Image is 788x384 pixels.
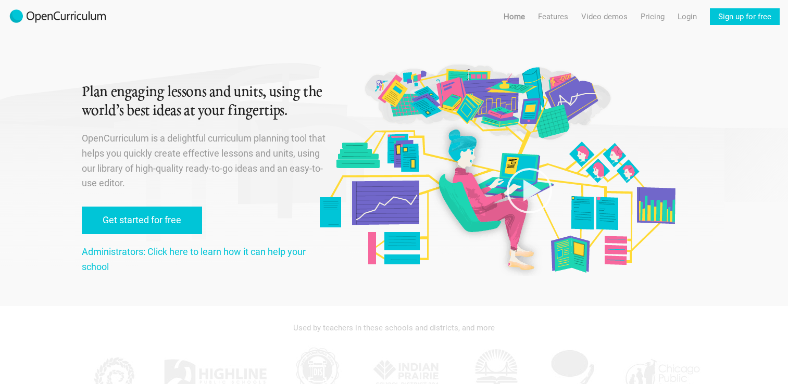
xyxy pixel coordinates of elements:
a: Home [504,8,525,25]
a: Pricing [641,8,665,25]
a: Sign up for free [710,8,780,25]
a: Features [538,8,568,25]
h1: Plan engaging lessons and units, using the world’s best ideas at your fingertips. [82,83,328,121]
img: Original illustration by Malisa Suchanya, Oakland, CA (malisasuchanya.com) [316,62,678,276]
a: Administrators: Click here to learn how it can help your school [82,246,306,272]
p: OpenCurriculum is a delightful curriculum planning tool that helps you quickly create effective l... [82,131,328,191]
a: Get started for free [82,207,202,234]
a: Video demos [581,8,628,25]
a: Login [678,8,697,25]
img: 2017-logo-m.png [8,8,107,25]
div: Used by teachers in these schools and districts, and more [82,316,707,339]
